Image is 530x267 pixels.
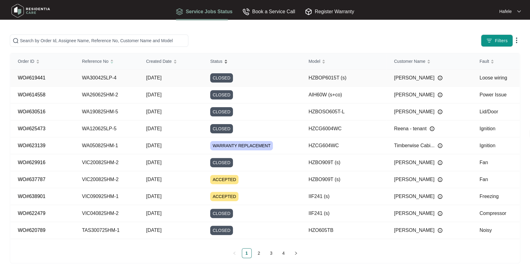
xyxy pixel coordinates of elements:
[146,211,161,216] span: [DATE]
[301,137,387,154] td: HZCG604WC
[210,73,233,83] span: CLOSED
[472,103,520,120] td: Lid/Door
[301,154,387,171] td: HZBO909T (s)
[75,188,139,205] td: VIC090925HM-1
[438,194,442,199] img: Info icon
[481,34,513,47] button: filter iconFilters
[472,120,520,137] td: Ignition
[233,251,236,255] span: left
[301,53,387,70] th: Model
[18,177,45,182] a: WO#637787
[472,53,520,70] th: Fault
[394,58,425,65] span: Customer Name
[75,103,139,120] td: WA190825HM-5
[146,143,161,148] span: [DATE]
[394,108,434,115] span: [PERSON_NAME]
[75,154,139,171] td: VIC200825HM-2
[254,248,264,258] li: 2
[438,109,442,114] img: Info icon
[472,171,520,188] td: Fan
[18,58,34,65] span: Order ID
[394,74,434,82] span: [PERSON_NAME]
[146,177,161,182] span: [DATE]
[394,210,434,217] span: [PERSON_NAME]
[210,175,238,184] span: ACCEPTED
[18,109,45,114] a: WO#630516
[75,171,139,188] td: VIC200825HM-2
[18,126,45,131] a: WO#625473
[472,205,520,222] td: Compressor
[210,107,233,116] span: CLOSED
[20,37,186,44] input: Search by Order Id, Assignee Name, Reference No, Customer Name and Model
[146,58,171,65] span: Created Date
[210,192,238,201] span: ACCEPTED
[301,222,387,239] td: HZO605TB
[146,126,161,131] span: [DATE]
[13,38,19,44] img: search-icon
[82,58,108,65] span: Reference No
[254,249,264,258] a: 2
[75,137,139,154] td: WA050825HM-1
[18,160,45,165] a: WO#629916
[394,142,434,149] span: Timberwise Cabi...
[75,222,139,239] td: TAS300725HM-1
[75,87,139,103] td: WA260625HM-2
[305,8,354,15] div: Register Warranty
[294,251,298,255] span: right
[210,209,233,218] span: CLOSED
[301,87,387,103] td: AIH60W (s+co)
[472,137,520,154] td: Ignition
[394,159,434,166] span: [PERSON_NAME]
[146,92,161,97] span: [DATE]
[301,171,387,188] td: HZBO909T (s)
[301,70,387,87] td: HZBOP6015T (s)
[472,222,520,239] td: Noisy
[242,249,251,258] a: 1
[301,103,387,120] td: HZBOSO605T-L
[75,205,139,222] td: VIC040825HM-2
[18,211,45,216] a: WO#622479
[279,248,289,258] li: 4
[513,37,520,44] img: dropdown arrow
[75,70,139,87] td: WA300425LP-4
[387,53,472,70] th: Customer Name
[499,8,512,14] p: Hafele
[517,10,521,13] img: dropdown arrow
[472,87,520,103] td: Power Issue
[301,120,387,137] td: HZCG6004WC
[242,8,250,15] img: Book a Service Call icon
[242,8,295,15] div: Book a Service Call
[146,109,161,114] span: [DATE]
[18,75,45,80] a: WO#619441
[438,228,442,233] img: Info icon
[210,226,233,235] span: CLOSED
[230,248,239,258] li: Previous Page
[266,248,276,258] li: 3
[210,124,233,133] span: CLOSED
[394,176,434,183] span: [PERSON_NAME]
[308,58,320,65] span: Model
[210,90,233,99] span: CLOSED
[210,141,273,150] span: WARRANTY REPLACEMENT
[18,194,45,199] a: WO#638901
[146,75,161,80] span: [DATE]
[75,120,139,137] td: WA120625LP-5
[146,194,161,199] span: [DATE]
[139,53,203,70] th: Created Date
[472,188,520,205] td: Freezing
[210,158,233,167] span: CLOSED
[146,160,161,165] span: [DATE]
[18,143,45,148] a: WO#623139
[176,8,183,15] img: Service Jobs Status icon
[472,70,520,87] td: Loose wiring
[10,53,75,70] th: Order ID
[438,75,442,80] img: Info icon
[18,92,45,97] a: WO#614558
[438,160,442,165] img: Info icon
[279,249,288,258] a: 4
[394,91,434,99] span: [PERSON_NAME]
[486,38,492,44] img: filter icon
[301,205,387,222] td: IIF241 (s)
[301,188,387,205] td: IIF241 (s)
[438,177,442,182] img: Info icon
